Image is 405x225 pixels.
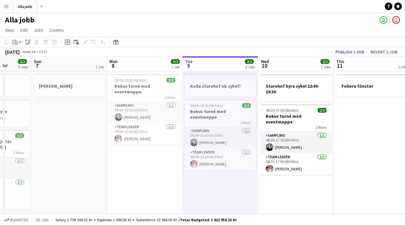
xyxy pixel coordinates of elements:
app-user-avatar: Emil Hasselberg [386,16,394,24]
app-card-role: Sampling1/108:30-17:00 (8h30m)[PERSON_NAME] [261,132,332,153]
span: 2/2 [242,103,251,108]
span: 2/2 [166,78,175,83]
span: Edit [20,27,28,33]
a: View [3,26,16,34]
app-card-role: Sampling1/109:00-15:30 (6h30m)[PERSON_NAME] [109,102,180,123]
span: Wed [261,59,269,64]
h3: Sturehof hyra cykel 12:00-19:30 [261,83,332,95]
span: Total Budgeted 1 813 954.32 kr [180,217,237,222]
span: Tue [185,59,193,64]
div: 1 Job [96,65,104,69]
app-user-avatar: August Löfgren [392,16,400,24]
app-job-card: Sturehof hyra cykel 12:00-19:30 [261,74,332,102]
a: Jobs [31,26,46,34]
span: 9 [184,62,193,69]
span: 2 Roles [240,120,251,125]
button: Alla jobb [13,0,38,13]
h3: Kolla sturehof ok cykel? [185,83,256,89]
button: Publish 1 job [333,48,367,56]
span: View [5,27,14,33]
span: Mon [109,59,118,64]
span: 2/2 [318,108,327,113]
span: 7 [33,62,41,69]
app-card-role: Team Leader1/108:30-17:00 (8h30m)[PERSON_NAME] [261,153,332,175]
span: 11 [335,62,344,69]
app-job-card: 08:30-17:00 (8h30m)2/2Bokus turné med eventmoppe2 RolesSampling1/108:30-17:00 (8h30m)[PERSON_NAME... [261,104,332,175]
app-card-role: Team Leader1/109:00-15:30 (6h30m)[PERSON_NAME] [185,149,256,170]
span: 09:00-15:30 (6h30m) [115,78,147,83]
span: 2/2 [171,59,180,64]
span: 2/2 [321,59,329,64]
button: Revert 1 job [368,48,400,56]
h3: Bokus turné med eventmoppe [185,109,256,120]
div: 3 Jobs [18,65,28,69]
h3: [PERSON_NAME] [34,83,105,89]
app-job-card: Kolla sturehof ok cykel? [185,74,256,97]
div: Salary 1 799 300.32 kr + Expenses 1 090.00 kr + Subsistence 13 564.00 kr = [55,217,237,222]
span: Budgeted [10,218,28,222]
span: 08:30-17:00 (8h30m) [266,108,299,113]
span: 10 [260,62,269,69]
a: Edit [18,26,30,34]
div: 2 Jobs [245,65,255,69]
app-card-role: Sampling1/109:00-15:30 (6h30m)[PERSON_NAME] [185,127,256,149]
app-job-card: 09:00-15:30 (6h30m)2/2Bokus turné med eventmoppe2 RolesSampling1/109:00-15:30 (6h30m)[PERSON_NAME... [185,99,256,170]
span: 2 Roles [316,125,327,130]
span: 3/3 [18,59,27,64]
span: All jobs [35,217,50,222]
span: Week 36 [21,49,37,54]
app-user-avatar: Hedda Lagerbielke [380,16,387,24]
span: Sun [34,59,41,64]
div: 1 Job [171,65,179,69]
span: 3/3 [15,133,24,138]
h1: Alla jobb [5,15,34,25]
h3: Bokus turné med eventmoppe [261,113,332,125]
div: [DATE] [5,49,20,55]
a: Comms [47,26,66,34]
app-card-role: Team Leader1/109:00-15:30 (6h30m)[PERSON_NAME] [109,123,180,145]
span: Thu [336,59,344,64]
h3: Bokus turné med eventmoppe [109,83,180,95]
span: Jobs [34,27,43,33]
div: 2 Jobs [321,65,331,69]
app-job-card: 09:00-15:30 (6h30m)2/2Bokus turné med eventmoppe2 RolesSampling1/109:00-15:30 (6h30m)[PERSON_NAME... [109,74,180,145]
span: 8 [109,62,118,69]
span: 09:00-15:30 (6h30m) [190,103,223,108]
button: Budgeted [3,216,29,223]
span: 2 Roles [13,150,24,155]
span: 2 Roles [165,95,175,100]
span: 2/2 [245,59,254,64]
app-job-card: [PERSON_NAME] [34,74,105,97]
span: Comms [50,27,64,33]
div: CEST [39,49,47,54]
